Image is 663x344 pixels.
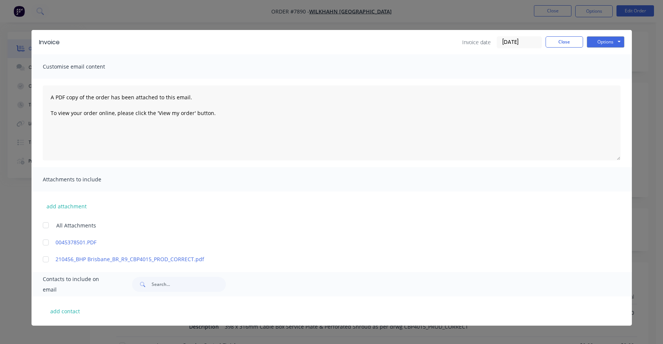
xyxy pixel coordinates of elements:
[43,305,88,317] button: add contact
[56,255,586,263] a: 210456_BHP Brisbane_BR_R9_CBP4015_PROD_CORRECT.pdf
[43,85,621,160] textarea: A PDF copy of the order has been attached to this email. To view your order online, please click ...
[56,238,586,246] a: 0045378501.PDF
[587,36,624,48] button: Options
[39,38,60,47] div: Invoice
[43,274,114,295] span: Contacts to include on email
[152,277,226,292] input: Search...
[56,221,96,229] span: All Attachments
[43,200,90,212] button: add attachment
[43,61,125,72] span: Customise email content
[462,38,491,46] span: Invoice date
[546,36,583,48] button: Close
[43,174,125,185] span: Attachments to include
